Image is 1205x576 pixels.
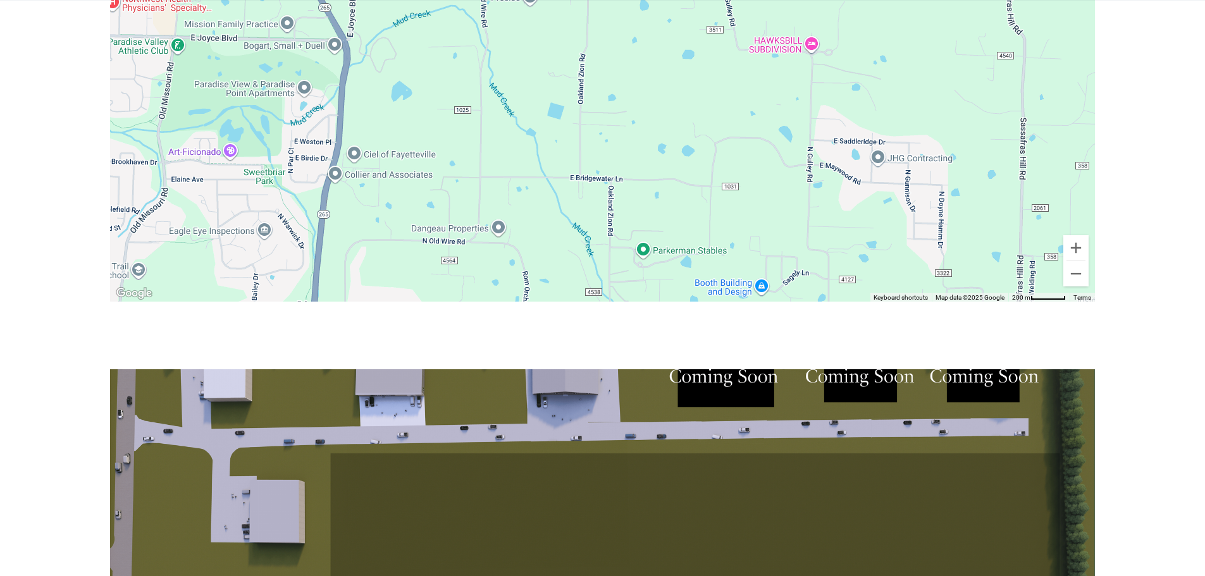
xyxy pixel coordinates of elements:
[113,285,155,302] img: Google
[1063,235,1089,260] button: Zoom in
[113,285,155,302] a: Open this area in Google Maps (opens a new window)
[874,293,928,302] button: Keyboard shortcuts
[1073,294,1091,301] a: Terms
[1012,294,1030,301] span: 200 m
[1063,261,1089,286] button: Zoom out
[1008,293,1070,302] button: Map Scale: 200 m per 52 pixels
[936,294,1004,301] span: Map data ©2025 Google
